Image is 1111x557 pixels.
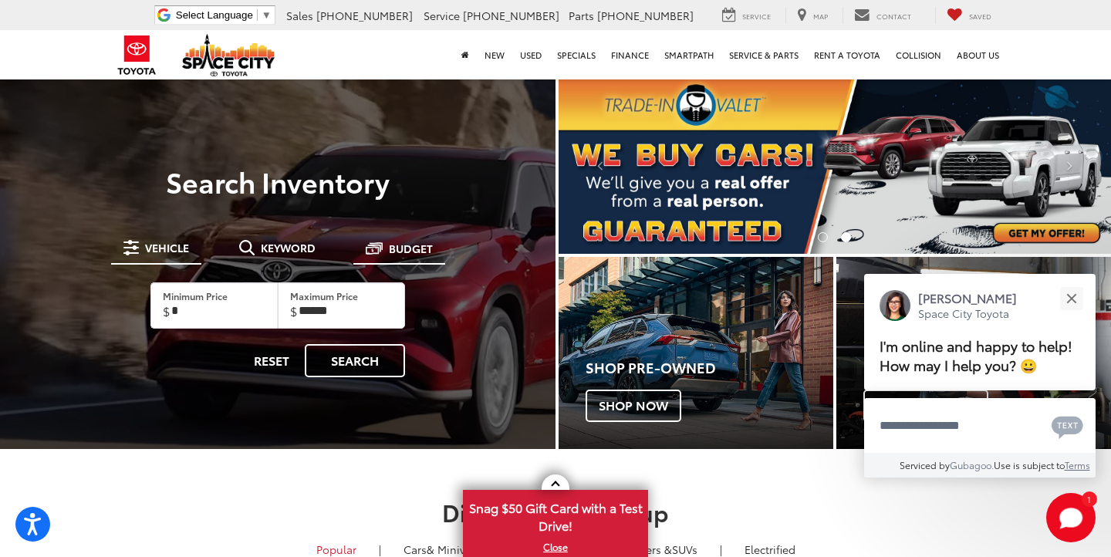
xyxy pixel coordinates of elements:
span: 1 [1087,495,1091,502]
a: Collision [888,30,949,79]
svg: Start Chat [1046,493,1096,542]
img: Toyota [108,30,166,80]
label: Maximum Price [290,289,358,302]
p: [PERSON_NAME] [918,289,1017,306]
a: Service [711,7,782,24]
button: Toggle Chat Window [1046,493,1096,542]
span: Sales [286,8,313,23]
a: SmartPath [657,30,721,79]
svg: Text [1052,414,1083,439]
a: Search [305,344,405,377]
a: About Us [949,30,1007,79]
div: Close[PERSON_NAME]Space City ToyotaI'm online and happy to help! How may I help you? 😀Type your m... [864,274,1096,478]
span: Use is subject to [994,458,1065,471]
span: Snag $50 Gift Card with a Test Drive! [464,491,647,538]
div: Toyota [559,257,833,449]
span: [PHONE_NUMBER] [316,8,413,23]
button: Click to view next picture. [1028,108,1111,223]
button: Close [1055,282,1088,315]
span: Budget [389,243,433,254]
span: Serviced by [900,458,950,471]
li: | [375,542,385,557]
section: Carousel section with vehicle pictures - may contain disclaimers. [559,77,1111,254]
span: Saved [969,11,991,21]
h4: Schedule Service [863,360,1111,376]
li: Go to slide number 2. [841,232,851,242]
li: Go to slide number 1. [818,232,828,242]
a: My Saved Vehicles [935,7,1003,24]
span: Select Language [176,9,253,21]
label: Minimum Price [163,289,228,302]
span: Vehicle [145,242,189,253]
a: Rent a Toyota [806,30,888,79]
span: Service [742,11,771,21]
a: Terms [1065,458,1090,471]
a: Contact [843,7,923,24]
a: Finance [603,30,657,79]
span: [PHONE_NUMBER] [597,8,694,23]
span: [PHONE_NUMBER] [463,8,559,23]
a: Map [785,7,839,24]
a: Schedule Service Schedule Now [836,257,1111,449]
h3: Search Inventory [65,166,491,197]
span: Contact [876,11,911,21]
span: ​ [257,9,258,21]
a: New [477,30,512,79]
a: Gubagoo. [950,458,994,471]
span: Shop Now [586,390,681,422]
span: Map [813,11,828,21]
h4: Shop Pre-Owned [586,360,833,376]
button: Chat with SMS [1047,408,1088,443]
button: Click to view previous picture. [559,108,641,223]
span: Service [424,8,460,23]
textarea: Type your message [864,398,1096,454]
a: Specials [549,30,603,79]
a: Service & Parts [721,30,806,79]
span: & Minivan [427,542,478,557]
a: Home [454,30,477,79]
button: Reset [238,344,305,377]
li: | [716,542,726,557]
span: Keyword [261,242,316,253]
a: Used [512,30,549,79]
a: Select Language​ [176,9,272,21]
span: Parts [569,8,594,23]
div: Toyota [836,257,1111,449]
span: ▼ [262,9,272,21]
p: Space City Toyota [918,306,1017,321]
img: We Buy Cars [559,77,1111,254]
h2: Discover Our Lineup [116,499,995,525]
img: Space City Toyota [182,34,275,76]
span: I'm online and happy to help! How may I help you? 😀 [880,336,1072,375]
span: Schedule Now [863,390,988,422]
div: carousel slide number 2 of 2 [559,77,1111,254]
a: Shop Pre-Owned Shop Now [559,257,833,449]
